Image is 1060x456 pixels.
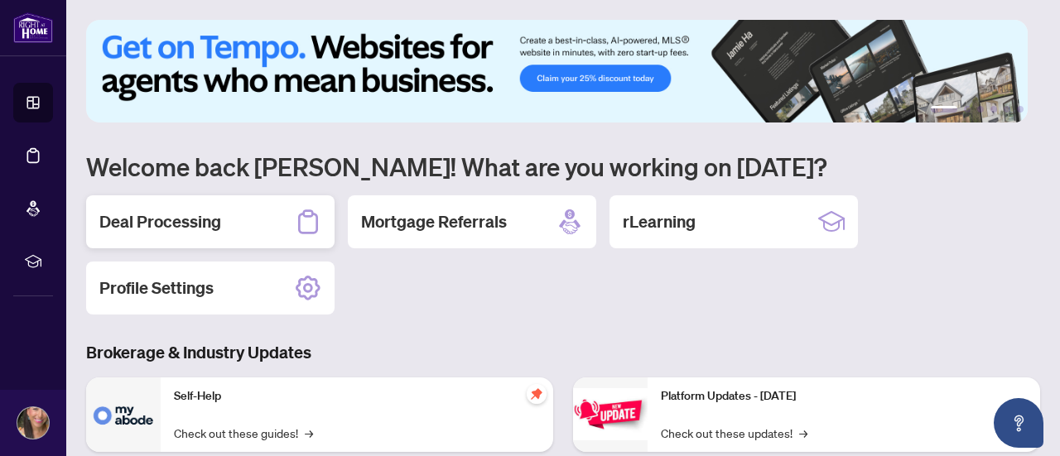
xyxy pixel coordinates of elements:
button: 1 [931,106,957,113]
a: Check out these guides!→ [174,424,313,442]
img: Profile Icon [17,407,49,439]
h3: Brokerage & Industry Updates [86,341,1040,364]
span: → [799,424,807,442]
button: 2 [964,106,971,113]
span: pushpin [527,384,547,404]
h1: Welcome back [PERSON_NAME]! What are you working on [DATE]? [86,151,1040,182]
h2: Deal Processing [99,210,221,233]
p: Self-Help [174,387,540,406]
button: 6 [1017,106,1024,113]
h2: rLearning [623,210,696,233]
p: Platform Updates - [DATE] [661,387,1027,406]
button: 4 [990,106,997,113]
button: 5 [1004,106,1010,113]
button: 3 [977,106,984,113]
img: Platform Updates - June 23, 2025 [573,388,648,440]
img: logo [13,12,53,43]
h2: Mortgage Referrals [361,210,507,233]
img: Slide 0 [86,20,1028,122]
button: Open asap [994,398,1043,448]
a: Check out these updates!→ [661,424,807,442]
img: Self-Help [86,377,161,452]
span: → [305,424,313,442]
h2: Profile Settings [99,276,214,300]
